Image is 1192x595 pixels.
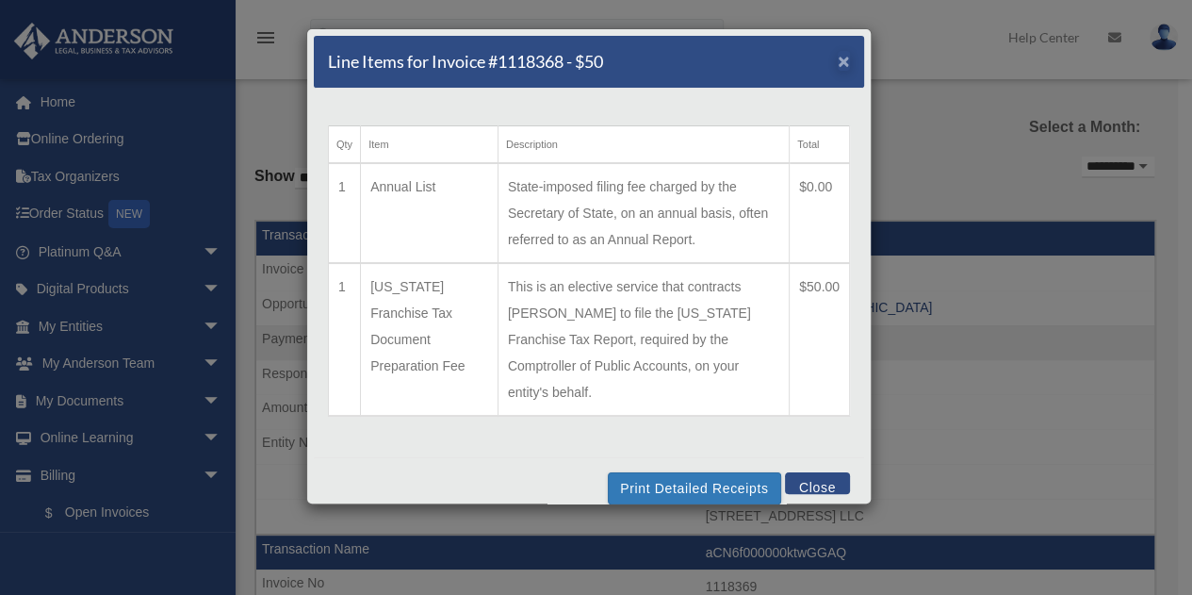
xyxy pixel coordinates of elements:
td: $0.00 [790,163,850,263]
th: Item [361,126,498,164]
td: State-imposed filing fee charged by the Secretary of State, on an annual basis, often referred to... [498,163,789,263]
button: Print Detailed Receipts [608,472,780,504]
td: This is an elective service that contracts [PERSON_NAME] to file the [US_STATE] Franchise Tax Rep... [498,263,789,416]
td: $50.00 [790,263,850,416]
h5: Line Items for Invoice #1118368 - $50 [328,50,603,74]
th: Description [498,126,789,164]
td: Annual List [361,163,498,263]
td: 1 [329,263,361,416]
th: Qty [329,126,361,164]
button: Close [838,51,850,71]
td: [US_STATE] Franchise Tax Document Preparation Fee [361,263,498,416]
td: 1 [329,163,361,263]
span: × [838,50,850,72]
button: Close [785,472,850,494]
th: Total [790,126,850,164]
